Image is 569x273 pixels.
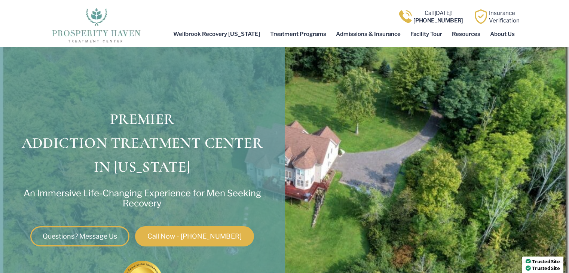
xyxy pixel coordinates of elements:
[265,25,331,43] a: Treatment Programs
[406,25,447,43] a: Facility Tour
[168,25,265,43] a: Wellbrook Recovery [US_STATE]
[4,107,281,179] h1: PREMIER ADDICTION TREATMENT CENTER IN [US_STATE]
[43,233,117,240] span: Questions? Message Us
[135,226,254,246] a: Call Now - [PHONE_NUMBER]
[413,17,463,24] b: [PHONE_NUMBER]
[413,10,463,24] a: Call [DATE]![PHONE_NUMBER]
[489,10,520,24] a: InsuranceVerification
[331,25,406,43] a: Admissions & Insurance
[398,9,413,24] img: Call one of Prosperity Haven's dedicated counselors today so we can help you overcome addiction
[9,188,275,208] p: An Immersive Life-Changing Experience for Men Seeking Recovery
[49,6,143,43] img: The logo for Prosperity Haven Addiction Recovery Center.
[485,25,520,43] a: About Us
[474,9,488,24] img: Learn how Prosperity Haven, a verified substance abuse center can help you overcome your addiction
[147,233,242,240] span: Call Now - [PHONE_NUMBER]
[30,226,129,246] a: Questions? Message Us
[447,25,485,43] a: Resources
